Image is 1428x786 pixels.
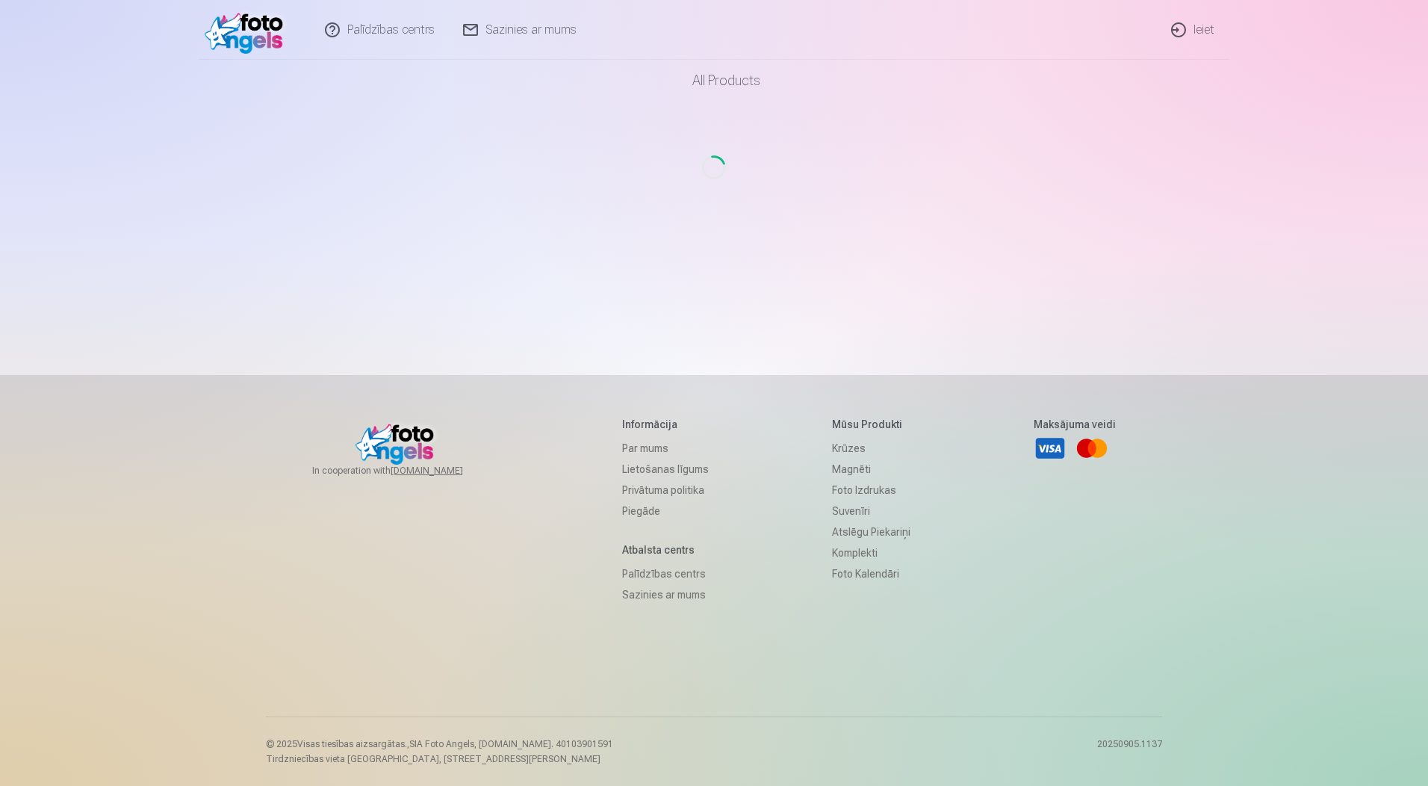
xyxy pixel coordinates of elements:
[622,563,709,584] a: Palīdzības centrs
[832,522,910,542] a: Atslēgu piekariņi
[622,542,709,557] h5: Atbalsta centrs
[622,501,709,522] a: Piegāde
[1097,738,1162,765] p: 20250905.1137
[832,438,910,459] a: Krūzes
[1075,432,1108,465] a: Mastercard
[832,563,910,584] a: Foto kalendāri
[622,459,709,480] a: Lietošanas līgums
[622,438,709,459] a: Par mums
[266,738,613,750] p: © 2025 Visas tiesības aizsargātas. ,
[266,753,613,765] p: Tirdzniecības vieta [GEOGRAPHIC_DATA], [STREET_ADDRESS][PERSON_NAME]
[622,417,709,432] h5: Informācija
[312,465,499,477] span: In cooperation with
[1034,432,1067,465] a: Visa
[651,60,778,102] a: All products
[832,459,910,480] a: Magnēti
[205,6,291,54] img: /v1
[391,465,499,477] a: [DOMAIN_NAME]
[832,480,910,501] a: Foto izdrukas
[832,501,910,522] a: Suvenīri
[832,542,910,563] a: Komplekti
[622,480,709,501] a: Privātuma politika
[409,739,613,749] span: SIA Foto Angels, [DOMAIN_NAME]. 40103901591
[1034,417,1116,432] h5: Maksājuma veidi
[832,417,910,432] h5: Mūsu produkti
[622,584,709,605] a: Sazinies ar mums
